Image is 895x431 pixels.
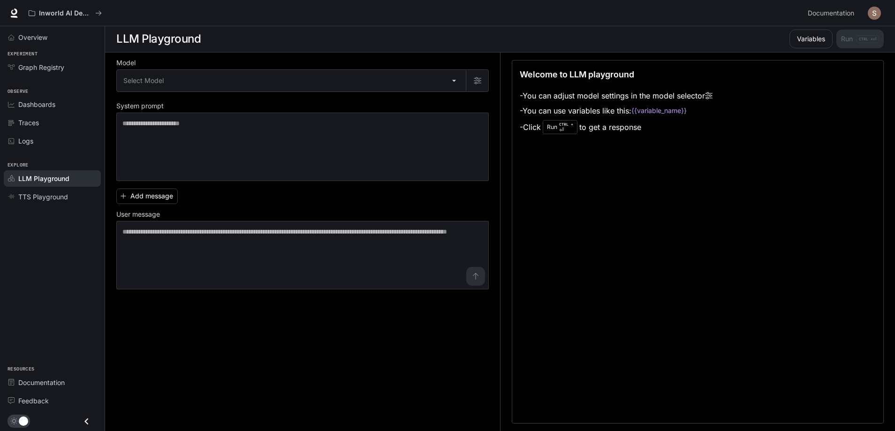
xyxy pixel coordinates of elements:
[4,59,101,76] a: Graph Registry
[18,32,47,42] span: Overview
[18,378,65,387] span: Documentation
[808,8,854,19] span: Documentation
[19,416,28,426] span: Dark mode toggle
[116,30,201,48] h1: LLM Playground
[559,121,573,127] p: CTRL +
[116,103,164,109] p: System prompt
[520,118,713,136] li: - Click to get a response
[4,170,101,187] a: LLM Playground
[18,136,33,146] span: Logs
[520,68,634,81] p: Welcome to LLM playground
[18,118,39,128] span: Traces
[520,88,713,103] li: - You can adjust model settings in the model selector
[116,211,160,218] p: User message
[4,374,101,391] a: Documentation
[76,412,97,431] button: Close drawer
[4,133,101,149] a: Logs
[804,4,861,23] a: Documentation
[18,192,68,202] span: TTS Playground
[18,174,69,183] span: LLM Playground
[868,7,881,20] img: User avatar
[559,121,573,133] p: ⏎
[520,103,713,118] li: - You can use variables like this:
[4,29,101,45] a: Overview
[865,4,884,23] button: User avatar
[543,120,577,134] div: Run
[117,70,466,91] div: Select Model
[116,60,136,66] p: Model
[18,62,64,72] span: Graph Registry
[116,189,178,204] button: Add message
[789,30,833,48] button: Variables
[631,106,687,115] code: {{variable_name}}
[4,393,101,409] a: Feedback
[4,114,101,131] a: Traces
[4,96,101,113] a: Dashboards
[18,396,49,406] span: Feedback
[4,189,101,205] a: TTS Playground
[39,9,91,17] p: Inworld AI Demos
[18,99,55,109] span: Dashboards
[123,76,164,85] span: Select Model
[24,4,106,23] button: All workspaces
